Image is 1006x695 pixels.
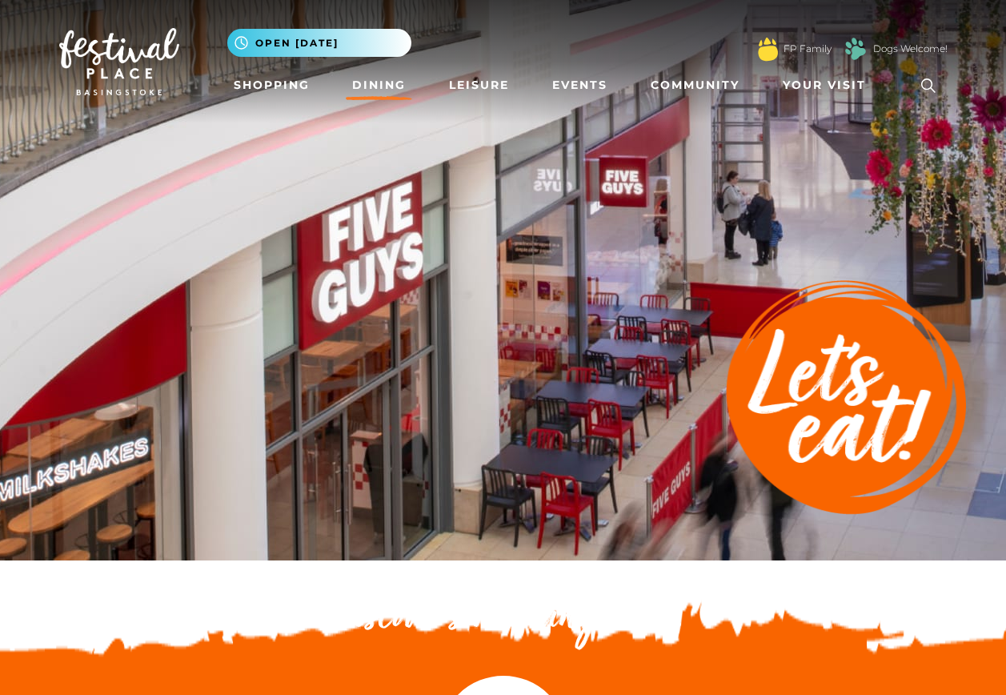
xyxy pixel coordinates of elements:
span: Open [DATE] [255,36,339,50]
a: Events [546,70,614,100]
a: Dining [346,70,412,100]
a: Community [644,70,746,100]
a: Dogs Welcome! [873,42,948,56]
h2: Discover something new... [59,593,948,644]
span: Your Visit [783,77,866,94]
button: Open [DATE] [227,29,411,57]
img: Festival Place Logo [59,28,179,95]
a: Shopping [227,70,316,100]
a: Leisure [443,70,515,100]
a: FP Family [784,42,832,56]
a: Your Visit [776,70,880,100]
